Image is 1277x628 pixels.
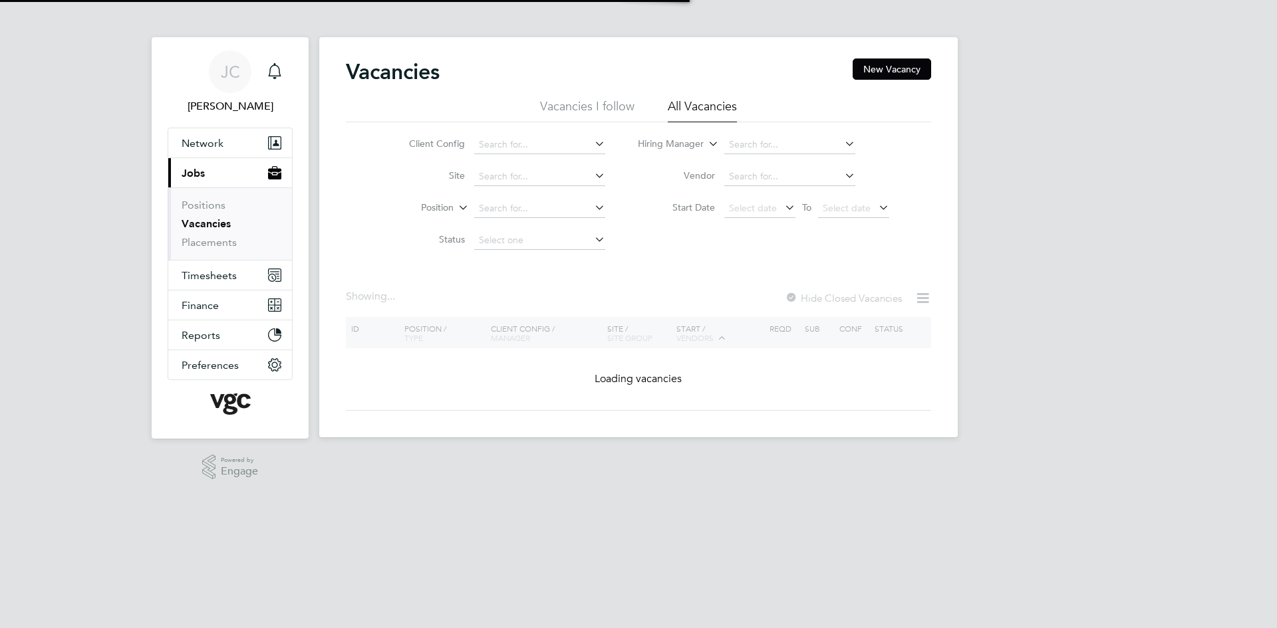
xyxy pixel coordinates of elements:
span: Select date [729,202,777,214]
span: Network [182,137,223,150]
li: All Vacancies [668,98,737,122]
span: ... [387,290,395,303]
input: Search for... [474,167,605,186]
li: Vacancies I follow [540,98,635,122]
div: Showing [346,290,398,304]
label: Start Date [638,201,715,213]
span: Preferences [182,359,239,371]
button: Jobs [168,158,292,187]
button: Preferences [168,350,292,379]
a: Powered byEngage [202,455,259,480]
img: vgcgroup-logo-retina.png [210,393,251,415]
span: Powered by [221,455,258,466]
label: Hide Closed Vacancies [785,292,902,304]
input: Search for... [724,167,855,186]
button: Network [168,128,292,157]
label: Position [377,201,454,215]
input: Search for... [724,136,855,154]
label: Hiring Manager [627,138,704,151]
span: Jimmy Callaghan [168,98,293,114]
span: Engage [221,466,258,477]
h2: Vacancies [346,58,440,85]
input: Select one [474,231,605,250]
span: Select date [823,202,871,214]
a: Go to home page [168,393,293,415]
nav: Main navigation [152,37,309,439]
label: Client Config [388,138,465,150]
span: Jobs [182,167,205,179]
button: Finance [168,290,292,320]
button: New Vacancy [853,58,931,80]
div: Jobs [168,187,292,260]
button: Reports [168,320,292,350]
span: JC [221,63,240,80]
input: Search for... [474,199,605,218]
label: Site [388,169,465,181]
a: Positions [182,199,225,211]
span: To [798,199,815,216]
a: JC[PERSON_NAME] [168,51,293,114]
span: Timesheets [182,269,237,282]
a: Placements [182,236,237,249]
input: Search for... [474,136,605,154]
a: Vacancies [182,217,231,230]
label: Status [388,233,465,245]
span: Reports [182,329,220,342]
label: Vendor [638,169,715,181]
button: Timesheets [168,261,292,290]
span: Finance [182,299,219,312]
